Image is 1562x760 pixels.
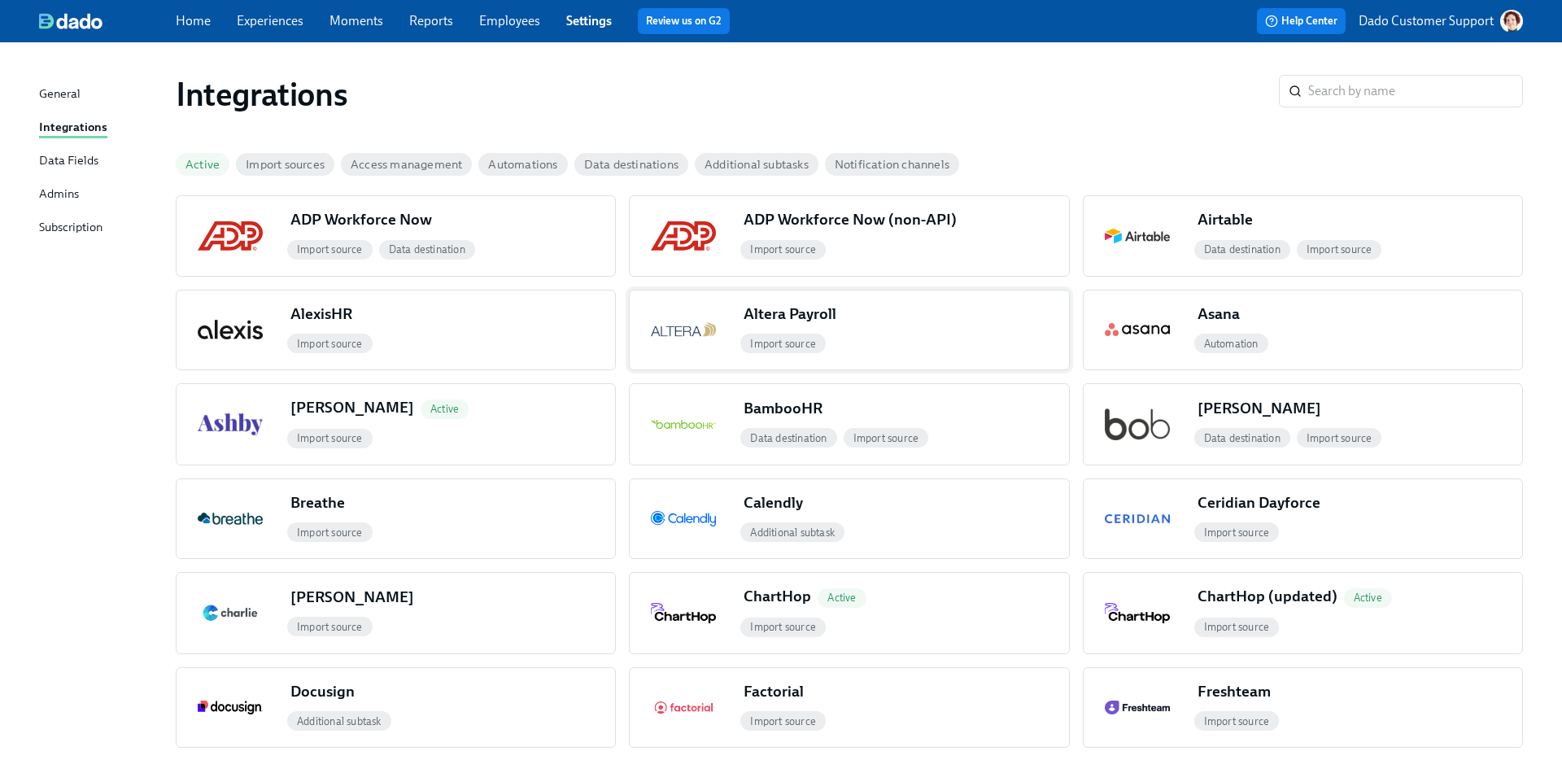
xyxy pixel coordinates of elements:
img: Charlie [198,600,263,626]
button: FreshteamFreshteamImport source [1083,667,1523,749]
a: Reports [409,13,453,28]
div: Factorial [744,681,817,702]
button: Ceridian DayforceCeridian DayforceImport source [1083,478,1523,560]
a: Settings [566,13,612,28]
button: Charlie[PERSON_NAME]Import source [176,572,616,653]
img: AATXAJw-nxTkv1ws5kLOi-TQIsf862R-bs_0p3UQSuGH=s96-c [1500,10,1523,33]
span: Active [176,159,229,171]
button: FactorialFactorialImport source [629,667,1069,749]
button: ChartHop (updated)ChartHop (updated)ActiveImport source [1083,572,1523,653]
span: Import source [1297,243,1382,256]
span: Import source [1194,715,1280,727]
input: Search by name [1308,75,1523,107]
div: [PERSON_NAME] [1198,398,1334,419]
button: Help Center [1257,8,1346,34]
div: Calendly [744,492,816,513]
img: bob [1105,408,1170,440]
a: Review us on G2 [646,13,722,29]
div: BambooHR [744,398,836,419]
a: Employees [479,13,540,28]
button: Ashby[PERSON_NAME]ActiveImport source [176,383,616,465]
button: Review us on G2 [638,8,730,34]
img: Ashby [198,413,263,435]
span: Additional subtasks [695,159,818,171]
p: Dado Customer Support [1359,12,1494,30]
img: BambooHR [651,420,716,429]
span: Automation [1194,338,1268,350]
img: Calendly [651,511,716,526]
span: Data destination [740,432,836,444]
div: ADP Workforce Now (non-API) [744,209,970,230]
h1: Integrations [176,75,1279,114]
span: Import source [740,715,826,727]
span: Automations [478,159,567,171]
div: AlexisHR [290,304,365,325]
span: Import source [287,432,373,444]
img: Docusign [198,701,263,714]
button: BreatheBreatheImport source [176,478,616,560]
span: Import source [740,243,826,256]
button: ADP Workforce NowADP Workforce NowImport sourceData destination [176,195,616,277]
img: ChartHop (updated) [1105,603,1170,624]
span: Additional subtask [287,715,391,727]
span: Import source [1194,621,1280,633]
div: ChartHop (updated) [1198,586,1398,607]
img: AlexisHR [198,320,263,339]
button: bob[PERSON_NAME]Data destinationImport source [1083,383,1523,465]
a: Subscription [39,218,163,238]
span: Additional subtask [740,526,844,539]
a: Admins [39,185,163,205]
span: Import source [1297,432,1382,444]
button: Dado Customer Support [1359,10,1523,33]
span: Import sources [236,159,334,171]
button: AlexisHRAlexisHRImport source [176,290,616,371]
a: Data Fields [39,151,163,172]
button: DocusignDocusignAdditional subtask [176,667,616,749]
div: Data Fields [39,151,98,172]
span: Import source [740,621,826,633]
div: Freshteam [1198,681,1284,702]
img: ADP Workforce Now (non-API) [651,221,716,251]
div: General [39,85,81,105]
button: CalendlyCalendlyAdditional subtask [629,478,1069,560]
span: Import source [287,243,373,256]
span: Data destinations [574,159,688,171]
div: Breathe [290,492,358,513]
span: Import source [1194,526,1280,539]
a: Experiences [237,13,303,28]
span: Active [1344,592,1392,604]
span: Import source [844,432,929,444]
span: Access management [341,159,472,171]
span: Import source [287,621,373,633]
div: ADP Workforce Now [290,209,445,230]
div: [PERSON_NAME] [290,397,475,418]
img: Airtable [1105,229,1170,242]
span: Import source [287,338,373,350]
a: Moments [329,13,383,28]
span: Data destination [1194,432,1290,444]
button: BambooHRBambooHRData destinationImport source [629,383,1069,465]
a: General [39,85,163,105]
a: dado [39,13,176,29]
span: Active [818,592,866,604]
img: ChartHop [651,603,716,624]
span: Data destination [379,243,475,256]
button: Altera PayrollAltera PayrollImport source [629,290,1069,371]
div: Integrations [39,118,107,138]
button: AirtableAirtableData destinationImport source [1083,195,1523,277]
a: Integrations [39,118,163,138]
div: Airtable [1198,209,1266,230]
span: Import source [287,526,373,539]
img: Altera Payroll [651,322,716,338]
button: ChartHopChartHopActiveImport source [629,572,1069,653]
span: Notification channels [825,159,959,171]
div: [PERSON_NAME] [290,587,427,608]
button: AsanaAsanaAutomation [1083,290,1523,371]
div: Altera Payroll [744,304,849,325]
button: ADP Workforce Now (non-API)ADP Workforce Now (non-API)Import source [629,195,1069,277]
span: Import source [740,338,826,350]
a: Home [176,13,211,28]
div: Admins [39,185,79,205]
div: Ceridian Dayforce [1198,492,1333,513]
div: ChartHop [744,586,872,607]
